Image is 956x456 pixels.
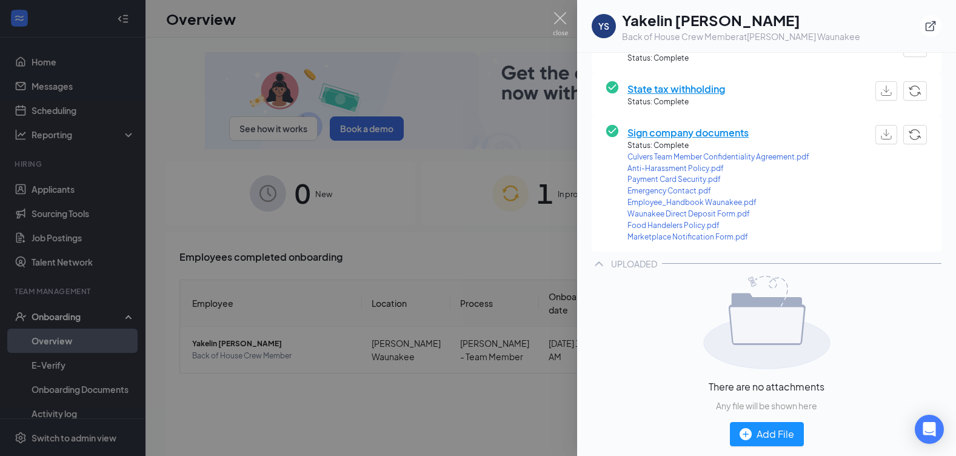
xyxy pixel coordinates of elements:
[622,10,860,30] h1: Yakelin [PERSON_NAME]
[627,232,809,243] a: Marketplace Notification Form.pdf
[627,81,725,96] span: State tax withholding
[592,256,606,271] svg: ChevronUp
[598,20,609,32] div: YS
[627,174,809,186] a: Payment Card Security.pdf
[627,96,725,108] span: Status: Complete
[740,426,794,441] div: Add File
[622,30,860,42] div: Back of House Crew Member at [PERSON_NAME] Waunakee
[627,186,809,197] a: Emergency Contact.pdf
[920,15,941,37] button: ExternalLink
[915,415,944,444] div: Open Intercom Messenger
[627,197,809,209] a: Employee_Handbook Waunakee.pdf
[924,20,937,32] svg: ExternalLink
[627,125,809,140] span: Sign company documents
[627,53,751,64] span: Status: Complete
[627,152,809,163] a: Culvers Team Member Confidentiality Agreement.pdf
[627,220,809,232] a: Food Handelers Policy.pdf
[730,422,804,446] button: Add File
[627,140,809,152] span: Status: Complete
[716,399,817,412] span: Any file will be shown here
[611,258,657,270] div: UPLOADED
[709,379,824,394] span: There are no attachments
[627,209,809,220] a: Waunakee Direct Deposit Form.pdf
[627,163,809,175] a: Anti-Harassment Policy.pdf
